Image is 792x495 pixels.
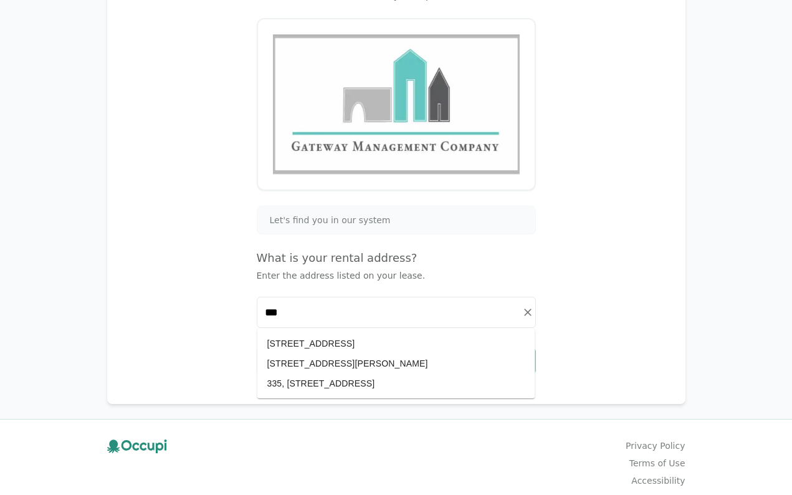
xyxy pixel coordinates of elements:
[626,440,685,452] a: Privacy Policy
[631,474,685,487] a: Accessibility
[273,34,520,175] img: Gateway Management
[257,334,535,353] li: [STREET_ADDRESS]
[257,353,535,373] li: [STREET_ADDRESS][PERSON_NAME]
[629,457,685,469] a: Terms of Use
[519,304,537,321] button: Clear
[257,297,535,327] input: Start typing...
[257,373,535,393] li: 335, [STREET_ADDRESS]
[257,249,536,267] h4: What is your rental address?
[270,214,391,226] span: Let's find you in our system
[257,269,536,282] p: Enter the address listed on your lease.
